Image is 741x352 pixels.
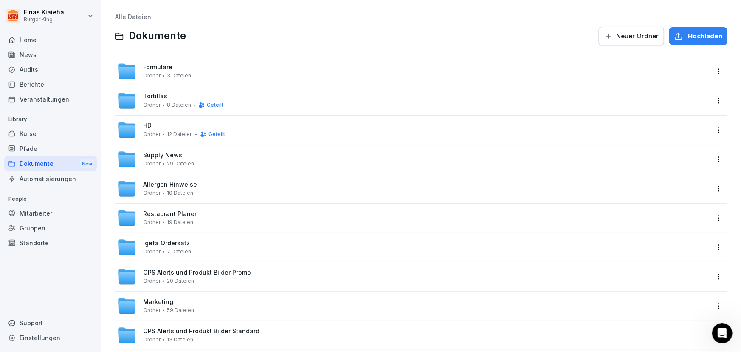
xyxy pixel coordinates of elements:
a: Standorte [4,236,97,250]
span: Tortillas [143,93,167,100]
a: MarketingOrdner59 Dateien [118,297,710,315]
span: 19 Dateien [167,219,193,225]
a: Mitarbeiter [4,206,97,221]
a: Audits [4,62,97,77]
p: Elnas Kiaieha [24,9,64,16]
span: Ordner [143,190,161,196]
span: 59 Dateien [167,307,194,313]
span: Nachrichten [110,287,146,292]
span: Allergen Hinweise [143,181,197,188]
div: Wir werden zu einem späteren Zeitpunkt [DATE] wieder online sein [17,131,142,148]
iframe: Intercom live chat [712,323,733,343]
span: 12 Dateien [167,131,193,137]
div: Sende uns eine Nachricht [17,122,142,131]
span: Supply News [143,152,182,159]
span: Ordner [143,73,161,79]
img: Profile image for Ziar [83,14,100,31]
p: Library [4,113,97,126]
a: DokumenteNew [4,156,97,172]
span: Igefa Ordersatz [143,240,190,247]
a: OPS Alerts und Produkt Bilder PromoOrdner20 Dateien [118,267,710,286]
span: Geteilt [207,102,223,108]
span: Marketing [143,298,173,306]
div: New [80,159,94,169]
span: Home [33,287,52,292]
span: 13 Dateien [167,337,193,343]
span: Restaurant Planer [143,210,197,218]
p: Wie können wir helfen? [17,75,153,104]
a: HDOrdner12 DateienGeteilt [118,121,710,139]
a: Gruppen [4,221,97,236]
a: Automatisierungen [4,171,97,186]
a: Veranstaltungen [4,92,97,107]
div: Besuchen Sie unsere Webseite [17,167,142,176]
p: Hi Elnas 👋 [17,60,153,75]
a: OPS Alerts und Produkt Bilder StandardOrdner13 Dateien [118,326,710,345]
a: Einstellungen [4,330,97,345]
span: Geteilt [208,131,225,137]
a: FormulareOrdner3 Dateien [118,62,710,81]
span: Neuer Ordner [616,31,659,41]
span: HD [143,122,152,129]
span: 8 Dateien [167,102,191,108]
span: Ordner [143,307,161,313]
span: Ordner [143,102,161,108]
img: logo [17,17,66,29]
p: Burger King [24,17,64,23]
span: Ordner [143,337,161,343]
img: Profile image for Deniz [99,14,116,31]
a: Supply NewsOrdner29 Dateien [118,150,710,169]
div: Schließen [146,14,161,29]
span: Ordner [143,249,161,255]
span: 20 Dateien [167,278,194,284]
span: Ordner [143,219,161,225]
a: Igefa OrdersatzOrdner7 Dateien [118,238,710,257]
img: Profile image for Miriam [116,14,132,31]
span: 3 Dateien [167,73,191,79]
a: Home [4,32,97,47]
span: OPS Alerts und Produkt Bilder Promo [143,269,251,276]
span: 7 Dateien [167,249,191,255]
span: Formulare [143,64,172,71]
a: Berichte [4,77,97,92]
span: 10 Dateien [167,190,193,196]
a: Restaurant PlanerOrdner19 Dateien [118,209,710,227]
button: Hochladen [669,27,727,45]
a: News [4,47,97,62]
span: OPS Alerts und Produkt Bilder Standard [143,328,259,335]
div: Dokumente [4,156,97,172]
span: Ordner [143,278,161,284]
span: Ordner [143,161,161,167]
a: Allergen HinweiseOrdner10 Dateien [118,179,710,198]
button: Nachrichten [85,265,170,299]
a: TortillasOrdner8 DateienGeteilt [118,91,710,110]
a: Alle Dateien [115,13,151,20]
button: Neuer Ordner [599,27,664,45]
div: Support [4,315,97,330]
span: Hochladen [688,31,722,41]
span: 29 Dateien [167,161,194,167]
p: People [4,192,97,206]
a: Pfade [4,141,97,156]
div: Sende uns eine NachrichtWir werden zu einem späteren Zeitpunkt [DATE] wieder online sein [8,114,161,156]
a: Kurse [4,126,97,141]
a: Besuchen Sie unsere Webseite [12,164,158,179]
span: Ordner [143,131,161,137]
span: Dokumente [129,30,186,42]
